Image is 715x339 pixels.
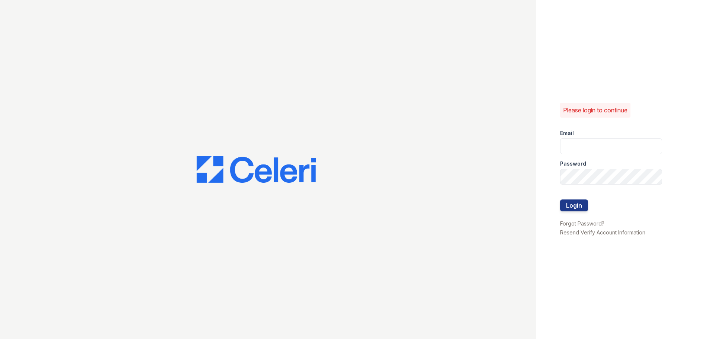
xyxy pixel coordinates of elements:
img: CE_Logo_Blue-a8612792a0a2168367f1c8372b55b34899dd931a85d93a1a3d3e32e68fde9ad4.png [197,156,316,183]
a: Forgot Password? [560,220,604,227]
label: Password [560,160,586,167]
a: Resend Verify Account Information [560,229,645,236]
label: Email [560,129,574,137]
p: Please login to continue [563,106,627,115]
button: Login [560,199,588,211]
